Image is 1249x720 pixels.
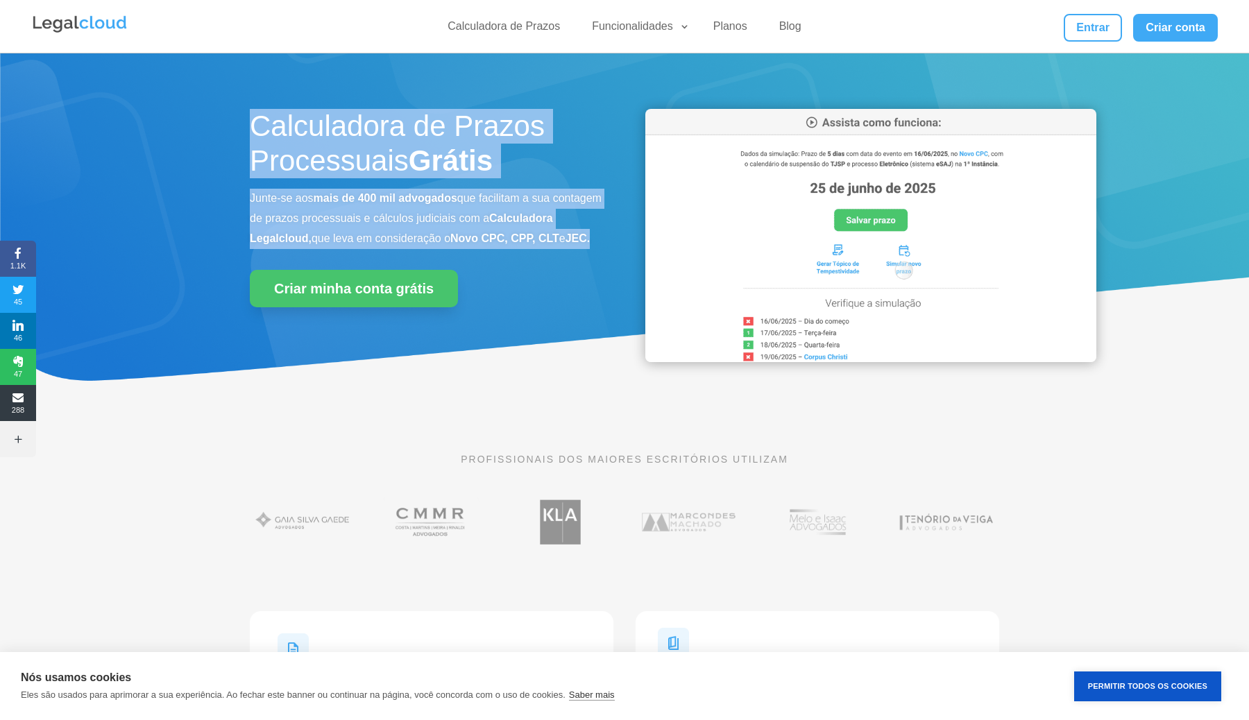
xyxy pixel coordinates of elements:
[250,212,553,244] b: Calculadora Legalcloud,
[21,671,131,683] strong: Nós usamos cookies
[765,492,871,551] img: Profissionais do escritório Melo e Isaac Advogados utilizam a Legalcloud
[31,14,128,35] img: Legalcloud Logo
[278,633,309,665] img: Ícone Legislações
[378,492,484,551] img: Costa Martins Meira Rinaldi Advogados
[771,19,810,40] a: Blog
[705,19,756,40] a: Planos
[893,492,999,551] img: Tenório da Veiga Advogados
[658,628,689,659] img: Ícone Documentos para Tempestividade
[250,270,458,307] a: Criar minha conta grátis
[584,19,690,40] a: Funcionalidades
[1133,14,1218,42] a: Criar conta
[314,192,457,204] b: mais de 400 mil advogados
[1074,671,1221,701] button: Permitir Todos os Cookies
[250,452,999,467] p: PROFISSIONAIS DOS MAIORES ESCRITÓRIOS UTILIZAM
[450,232,559,244] b: Novo CPC, CPP, CLT
[566,232,590,244] b: JEC.
[21,689,566,700] p: Eles são usados para aprimorar a sua experiência. Ao fechar este banner ou continuar na página, v...
[636,492,742,551] img: Marcondes Machado Advogados utilizam a Legalcloud
[569,689,615,701] a: Saber mais
[507,492,613,551] img: Koury Lopes Advogados
[250,189,604,248] p: Junte-se aos que facilitam a sua contagem de prazos processuais e cálculos judiciais com a que le...
[31,25,128,37] a: Logo da Legalcloud
[439,19,568,40] a: Calculadora de Prazos
[1064,14,1122,42] a: Entrar
[250,109,604,186] h1: Calculadora de Prazos Processuais
[250,492,356,551] img: Gaia Silva Gaede Advogados Associados
[645,109,1096,362] img: Calculadora de Prazos Processuais da Legalcloud
[409,144,493,177] strong: Grátis
[645,352,1096,364] a: Calculadora de Prazos Processuais da Legalcloud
